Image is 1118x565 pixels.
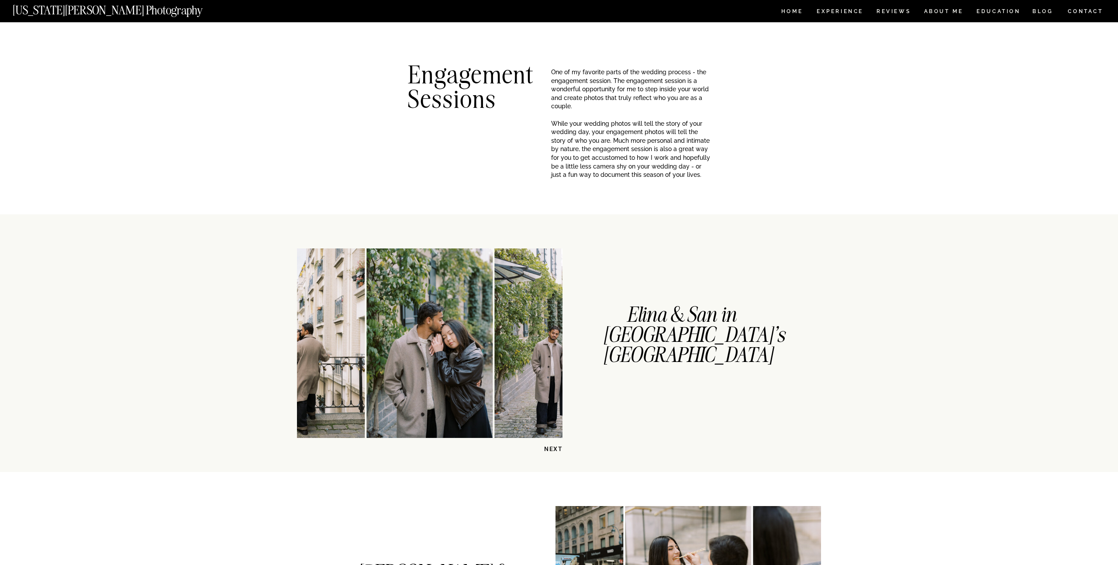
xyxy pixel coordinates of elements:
a: BLOG [1032,9,1053,16]
a: EDUCATION [976,9,1021,16]
a: Experience [817,9,863,16]
h1: Elina & San in [GEOGRAPHIC_DATA]'s [GEOGRAPHIC_DATA] [603,305,759,363]
a: [US_STATE][PERSON_NAME] Photography [13,4,232,12]
a: CONTACT [1067,7,1104,16]
a: ABOUT ME [924,9,963,16]
a: REVIEWS [876,9,909,16]
p: NEXT [518,445,562,453]
a: HOME [780,9,804,16]
h1: Engagement Sessions [408,62,538,100]
p: One of my favorite parts of the wedding process - the engagement session. The engagement session ... [551,68,711,137]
